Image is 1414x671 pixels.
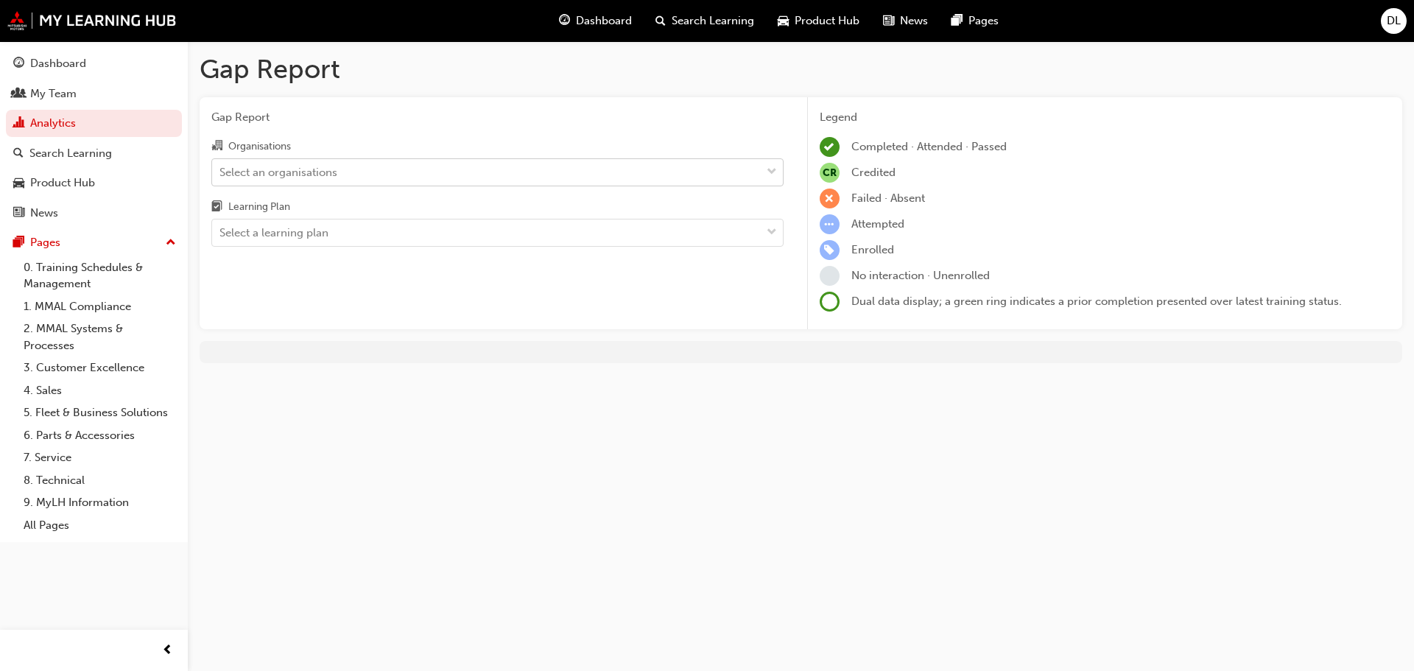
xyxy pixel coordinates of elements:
[6,229,182,256] button: Pages
[672,13,754,29] span: Search Learning
[968,13,999,29] span: Pages
[559,12,570,30] span: guage-icon
[18,401,182,424] a: 5. Fleet & Business Solutions
[576,13,632,29] span: Dashboard
[219,225,328,242] div: Select a learning plan
[952,12,963,30] span: pages-icon
[851,166,896,179] span: Credited
[940,6,1010,36] a: pages-iconPages
[7,11,177,30] img: mmal
[883,12,894,30] span: news-icon
[767,163,777,182] span: down-icon
[30,175,95,192] div: Product Hub
[6,80,182,108] a: My Team
[851,295,1342,308] span: Dual data display; a green ring indicates a prior completion presented over latest training status.
[30,55,86,72] div: Dashboard
[219,164,337,180] div: Select an organisations
[228,200,290,214] div: Learning Plan
[767,223,777,242] span: down-icon
[820,266,840,286] span: learningRecordVerb_NONE-icon
[820,137,840,157] span: learningRecordVerb_COMPLETE-icon
[18,295,182,318] a: 1. MMAL Compliance
[13,147,24,161] span: search-icon
[18,424,182,447] a: 6. Parts & Accessories
[30,205,58,222] div: News
[18,379,182,402] a: 4. Sales
[13,177,24,190] span: car-icon
[820,109,1391,126] div: Legend
[820,214,840,234] span: learningRecordVerb_ATTEMPT-icon
[13,88,24,101] span: people-icon
[166,233,176,253] span: up-icon
[900,13,928,29] span: News
[1387,13,1401,29] span: DL
[851,140,1007,153] span: Completed · Attended · Passed
[228,139,291,154] div: Organisations
[655,12,666,30] span: search-icon
[6,169,182,197] a: Product Hub
[6,140,182,167] a: Search Learning
[820,240,840,260] span: learningRecordVerb_ENROLL-icon
[18,469,182,492] a: 8. Technical
[851,269,990,282] span: No interaction · Unenrolled
[13,57,24,71] span: guage-icon
[820,163,840,183] span: null-icon
[795,13,859,29] span: Product Hub
[871,6,940,36] a: news-iconNews
[18,356,182,379] a: 3. Customer Excellence
[766,6,871,36] a: car-iconProduct Hub
[211,201,222,214] span: learningplan-icon
[6,50,182,77] a: Dashboard
[851,243,894,256] span: Enrolled
[18,514,182,537] a: All Pages
[6,110,182,137] a: Analytics
[30,234,60,251] div: Pages
[13,236,24,250] span: pages-icon
[778,12,789,30] span: car-icon
[851,192,925,205] span: Failed · Absent
[6,200,182,227] a: News
[211,109,784,126] span: Gap Report
[18,317,182,356] a: 2. MMAL Systems & Processes
[644,6,766,36] a: search-iconSearch Learning
[6,47,182,229] button: DashboardMy TeamAnalyticsSearch LearningProduct HubNews
[200,53,1402,85] h1: Gap Report
[162,642,173,660] span: prev-icon
[211,140,222,153] span: organisation-icon
[1381,8,1407,34] button: DL
[18,446,182,469] a: 7. Service
[547,6,644,36] a: guage-iconDashboard
[18,256,182,295] a: 0. Training Schedules & Management
[820,189,840,208] span: learningRecordVerb_FAIL-icon
[29,145,112,162] div: Search Learning
[13,117,24,130] span: chart-icon
[13,207,24,220] span: news-icon
[851,217,904,231] span: Attempted
[30,85,77,102] div: My Team
[18,491,182,514] a: 9. MyLH Information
